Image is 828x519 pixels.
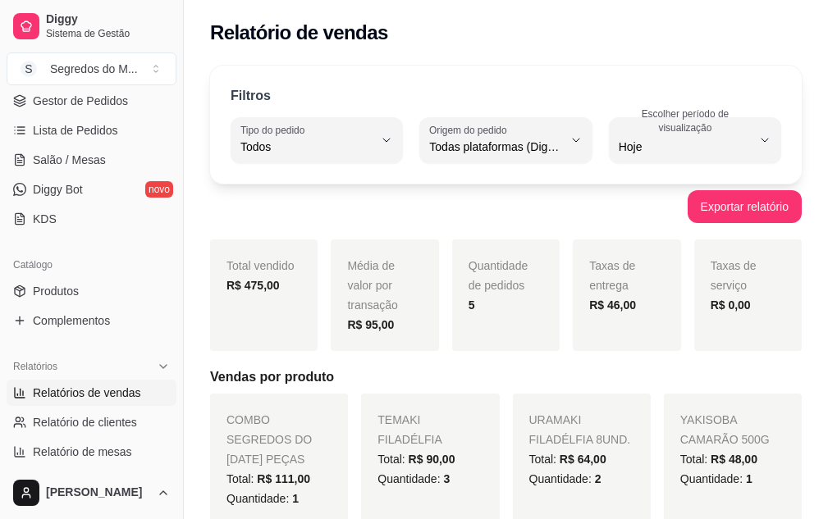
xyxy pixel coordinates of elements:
span: Relatório de clientes [33,414,137,430]
span: S [21,61,37,77]
h5: Vendas por produto [210,367,802,387]
span: Quantidade de pedidos [469,259,528,292]
span: YAKISOBA CAMARÃO 500G [680,413,770,446]
strong: R$ 95,00 [347,318,394,331]
span: Todos [240,139,373,155]
span: Lista de Pedidos [33,122,118,139]
a: Relatório de mesas [7,439,176,465]
span: Diggy Bot [33,181,83,198]
a: Diggy Botnovo [7,176,176,203]
span: R$ 90,00 [409,453,455,466]
span: Produtos [33,283,79,299]
span: Complementos [33,312,110,329]
span: Relatório de mesas [33,444,132,460]
strong: R$ 46,00 [589,298,636,312]
span: Taxas de entrega [589,259,635,292]
span: Quantidade: [377,472,450,485]
span: Salão / Mesas [33,152,106,168]
span: Taxas de serviço [711,259,757,292]
span: KDS [33,211,57,227]
span: 3 [443,472,450,485]
span: Total vendido [226,259,295,272]
span: [PERSON_NAME] [46,485,150,500]
label: Tipo do pedido [240,123,310,137]
button: Tipo do pedidoTodos [231,117,403,163]
a: Gestor de Pedidos [7,88,176,114]
label: Escolher período de visualização [619,107,757,134]
span: 1 [746,472,753,485]
span: Gestor de Pedidos [33,93,128,109]
a: Complementos [7,307,176,334]
div: Catálogo [7,252,176,278]
a: DiggySistema de Gestão [7,7,176,46]
span: Relatórios [13,360,57,373]
span: Todas plataformas (Diggy, iFood) [429,139,562,155]
span: R$ 48,00 [711,453,757,466]
a: Lista de Pedidos [7,117,176,143]
a: Produtos [7,278,176,304]
button: Select a team [7,52,176,85]
span: Relatórios de vendas [33,385,141,401]
button: Exportar relatório [688,190,802,223]
button: [PERSON_NAME] [7,473,176,512]
p: Filtros [231,86,271,106]
span: Total: [377,453,455,466]
span: TEMAKI FILADÉLFIA [377,413,442,446]
h2: Relatório de vendas [210,20,388,46]
span: Quantidade: [680,472,753,485]
a: Relatório de clientes [7,409,176,435]
span: Hoje [619,139,752,155]
span: Total: [529,453,606,466]
strong: 5 [469,298,475,312]
span: Quantidade: [529,472,602,485]
span: Média de valor por transação [347,259,397,312]
strong: R$ 0,00 [711,298,751,312]
a: Salão / Mesas [7,147,176,173]
span: URAMAKI FILADÉLFIA 8UND. [529,413,631,446]
span: Sistema de Gestão [46,27,170,40]
span: COMBO SEGREDOS DO [DATE] PEÇAS [226,413,312,466]
span: Quantidade: [226,492,299,505]
a: Relatórios de vendas [7,380,176,406]
span: Total: [226,472,310,485]
strong: R$ 475,00 [226,279,280,292]
span: Diggy [46,12,170,27]
span: R$ 111,00 [257,472,310,485]
a: KDS [7,206,176,232]
div: Segredos do M ... [50,61,138,77]
span: 2 [595,472,602,485]
span: 1 [292,492,299,505]
button: Origem do pedidoTodas plataformas (Diggy, iFood) [419,117,592,163]
span: Total: [680,453,757,466]
label: Origem do pedido [429,123,512,137]
button: Escolher período de visualizaçãoHoje [609,117,781,163]
span: R$ 64,00 [560,453,606,466]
